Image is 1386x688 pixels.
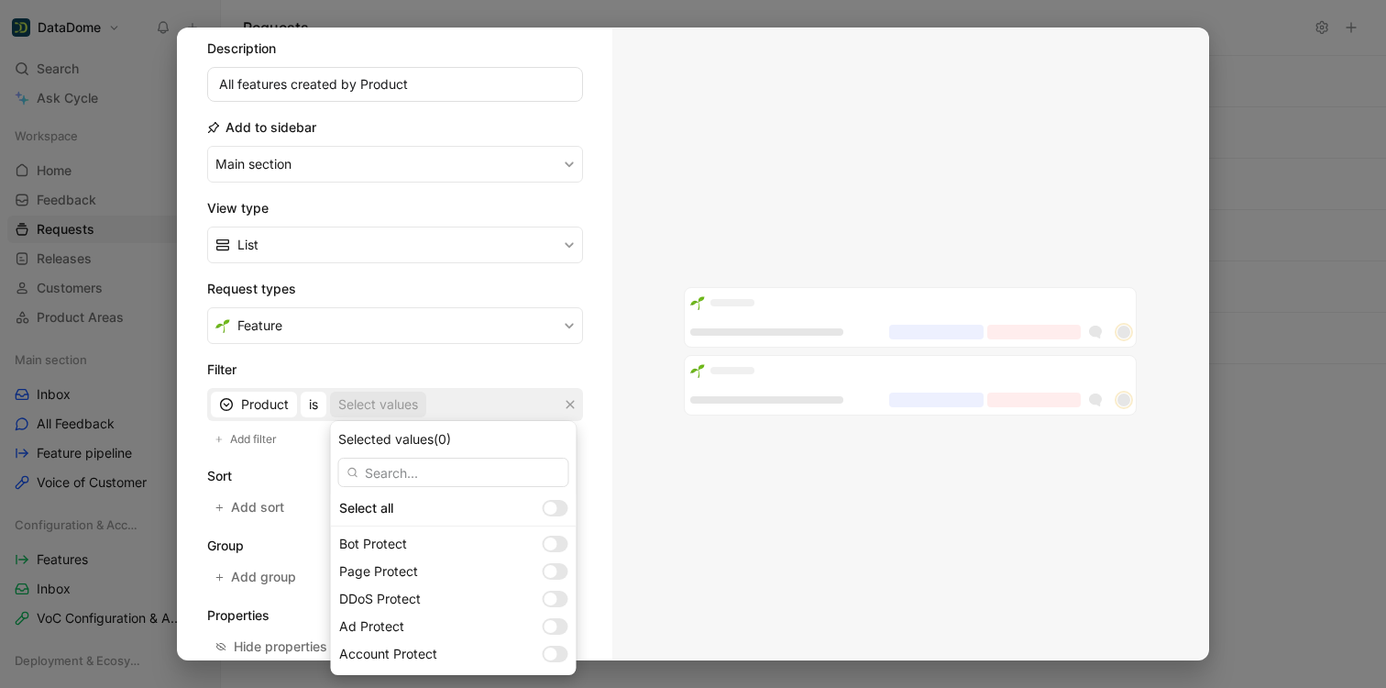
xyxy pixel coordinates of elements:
span: DDoS Protect [339,591,421,606]
div: Select all [339,497,535,519]
div: Selected values (0) [338,428,569,450]
input: Search... [338,458,569,487]
span: Page Protect [339,563,418,579]
span: Bot Protect [339,536,407,551]
span: Ad Protect [339,618,404,634]
span: Account Protect [339,646,437,661]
